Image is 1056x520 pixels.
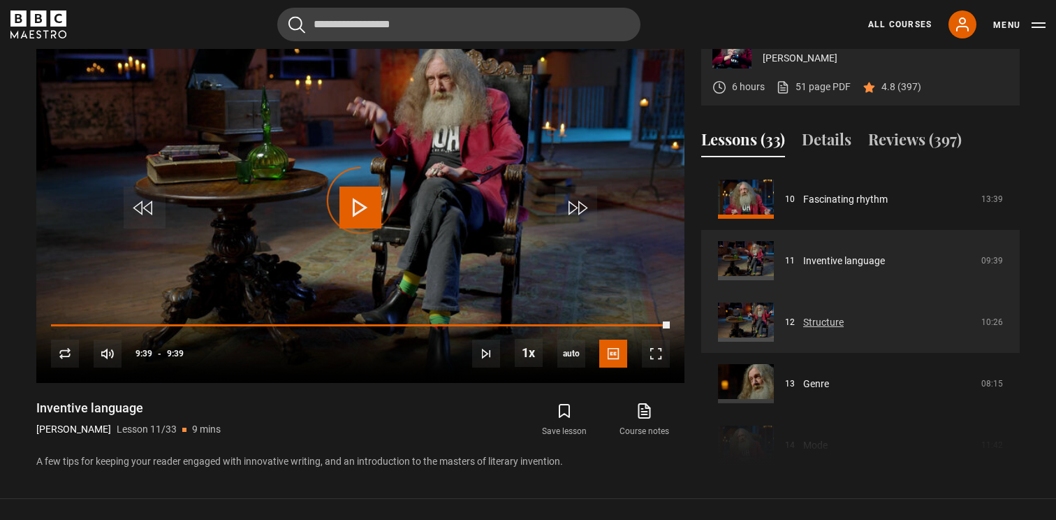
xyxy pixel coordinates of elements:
button: Next Lesson [472,340,500,368]
p: [PERSON_NAME] [763,51,1009,66]
button: Reviews (397) [868,128,962,157]
p: 6 hours [732,80,765,94]
a: Inventive language [803,254,885,268]
p: 9 mins [192,422,221,437]
div: Current quality: 720p [557,340,585,368]
p: [PERSON_NAME] [36,422,111,437]
h1: Inventive language [36,400,221,417]
p: 4.8 (397) [881,80,921,94]
div: Progress Bar [51,324,670,327]
video-js: Video Player [36,18,684,383]
span: 9:39 [167,341,184,366]
button: Replay [51,340,79,368]
button: Captions [599,340,627,368]
button: Mute [94,340,122,368]
a: Course notes [605,400,684,440]
a: 51 page PDF [776,80,851,94]
svg: BBC Maestro [10,10,66,38]
a: All Courses [868,18,932,31]
span: auto [557,340,585,368]
p: Lesson 11/33 [117,422,177,437]
button: Toggle navigation [993,18,1046,32]
button: Playback Rate [515,339,543,367]
p: A few tips for keeping your reader engaged with innovative writing, and an introduction to the ma... [36,454,684,469]
button: Save lesson [525,400,604,440]
span: 9:39 [135,341,152,366]
button: Lessons (33) [701,128,785,157]
a: Genre [803,377,829,391]
a: Fascinating rhythm [803,192,888,207]
span: - [158,349,161,359]
a: Structure [803,315,844,330]
button: Fullscreen [642,340,670,368]
input: Search [277,8,640,41]
button: Submit the search query [288,16,305,34]
button: Details [802,128,851,157]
